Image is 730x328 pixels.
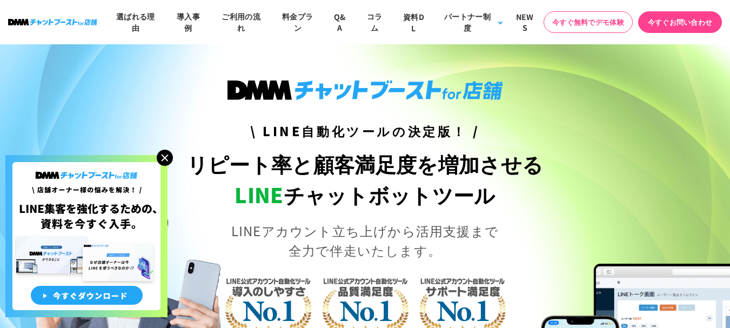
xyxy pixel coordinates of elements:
img: ロゴ [8,19,97,25]
h1: リピート率と顧客満足度を増加させる チャットボットツール [183,149,548,210]
span: LINE [235,179,283,209]
a: 店舗オーナー様の悩みを解決!LINE集客を狂化するための資料を今すぐ入手! [5,155,168,168]
div: パートナー制度 [442,11,493,34]
h3: \ LINE自動化ツールの決定版！ / [183,122,548,140]
p: LINEアカウント立ち上げから活用支援まで 全力で伴走いたします。 [183,221,548,260]
img: 店舗オーナー様の悩みを解決!LINE集客を狂化するための資料を今すぐ入手! [5,155,168,317]
a: 今すぐ無料でデモ体験 [544,11,633,33]
a: 今すぐお問い合わせ [638,11,722,33]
